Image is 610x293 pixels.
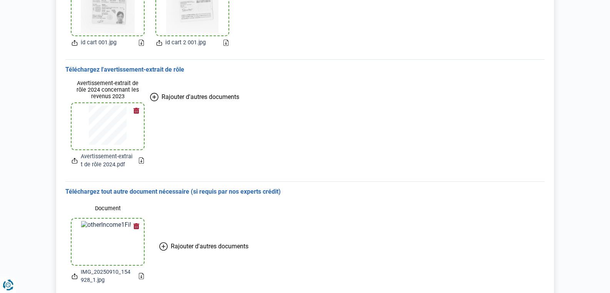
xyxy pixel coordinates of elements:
[139,273,144,279] a: Download
[72,202,144,216] label: Document
[81,152,133,169] span: Avertissement-extrait de rôle 2024.pdf
[139,157,144,164] a: Download
[162,93,239,100] span: Rajouter d'autres documents
[65,66,545,74] h3: Téléchargez l'avertissement-extrait de rôle
[150,202,258,291] button: Rajouter d'autres documents
[81,221,134,263] img: otherIncome1File
[165,39,206,47] span: id cart 2 001.jpg
[150,74,239,120] button: Rajouter d'autres documents
[171,243,248,250] span: Rajouter d'autres documents
[65,188,545,196] h3: Téléchargez tout autre document nécessaire (si requis par nos experts crédit)
[139,40,144,46] a: Download
[223,40,228,46] a: Download
[72,80,144,100] label: Avertissement-extrait de rôle 2024 concernant les revenus 2023
[81,268,133,285] span: IMG_20250910_154928_1.jpg
[81,39,117,47] span: id cart 001.jpg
